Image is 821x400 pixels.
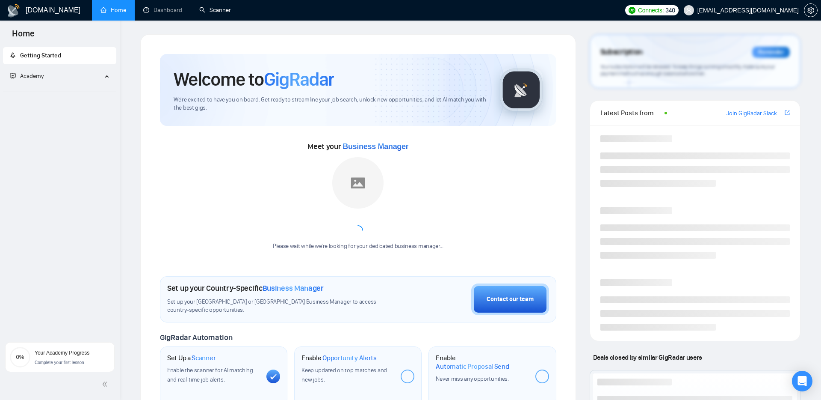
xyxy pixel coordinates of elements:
[199,6,231,14] a: searchScanner
[600,63,775,77] span: Your subscription will be renewed. To keep things running smoothly, make sure your payment method...
[5,27,41,45] span: Home
[804,7,817,14] span: setting
[436,354,528,370] h1: Enable
[160,333,232,342] span: GigRadar Automation
[143,6,182,14] a: dashboardDashboard
[10,354,30,360] span: 0%
[301,354,377,362] h1: Enable
[804,3,818,17] button: setting
[268,242,449,251] div: Please wait while we're looking for your dedicated business manager...
[264,68,334,91] span: GigRadar
[263,284,324,293] span: Business Manager
[100,6,126,14] a: homeHome
[10,73,16,79] span: fund-projection-screen
[192,354,216,362] span: Scanner
[629,7,635,14] img: upwork-logo.png
[343,142,408,151] span: Business Manager
[102,380,110,388] span: double-left
[600,107,662,118] span: Latest Posts from the GigRadar Community
[351,224,364,237] span: loading
[7,4,21,18] img: logo
[3,88,116,94] li: Academy Homepage
[167,284,324,293] h1: Set up your Country-Specific
[471,284,549,315] button: Contact our team
[500,69,543,111] img: gigradar-logo.png
[174,96,486,112] span: We're excited to have you on board. Get ready to streamline your job search, unlock new opportuni...
[167,354,216,362] h1: Set Up a
[600,45,643,60] span: Subscription
[20,72,44,80] span: Academy
[174,68,334,91] h1: Welcome to
[332,157,384,209] img: placeholder.png
[665,6,675,15] span: 340
[752,47,790,58] div: Reminder
[785,109,790,117] a: export
[487,295,534,304] div: Contact our team
[785,109,790,116] span: export
[167,367,253,383] span: Enable the scanner for AI matching and real-time job alerts.
[35,350,89,356] span: Your Academy Progress
[322,354,377,362] span: Opportunity Alerts
[3,47,116,64] li: Getting Started
[10,52,16,58] span: rocket
[20,52,61,59] span: Getting Started
[436,362,509,371] span: Automatic Proposal Send
[792,371,812,391] div: Open Intercom Messenger
[638,6,664,15] span: Connects:
[35,360,84,365] span: Complete your first lesson
[590,350,706,365] span: Deals closed by similar GigRadar users
[686,7,692,13] span: user
[167,298,396,314] span: Set up your [GEOGRAPHIC_DATA] or [GEOGRAPHIC_DATA] Business Manager to access country-specific op...
[10,72,44,80] span: Academy
[301,367,387,383] span: Keep updated on top matches and new jobs.
[726,109,783,118] a: Join GigRadar Slack Community
[436,375,508,382] span: Never miss any opportunities.
[804,7,818,14] a: setting
[307,142,408,151] span: Meet your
